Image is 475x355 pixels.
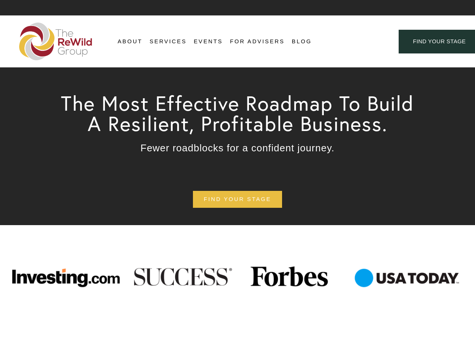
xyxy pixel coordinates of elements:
a: For Advisers [230,36,284,47]
span: Services [150,37,187,47]
span: The Most Effective Roadmap To Build A Resilient, Profitable Business. [61,90,420,136]
a: Blog [292,36,312,47]
a: Events [194,36,223,47]
a: find your stage [193,191,282,208]
span: Fewer roadblocks for a confident journey. [141,142,335,154]
a: folder dropdown [118,36,143,47]
a: folder dropdown [150,36,187,47]
img: The ReWild Group [19,23,93,60]
span: About [118,37,143,47]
